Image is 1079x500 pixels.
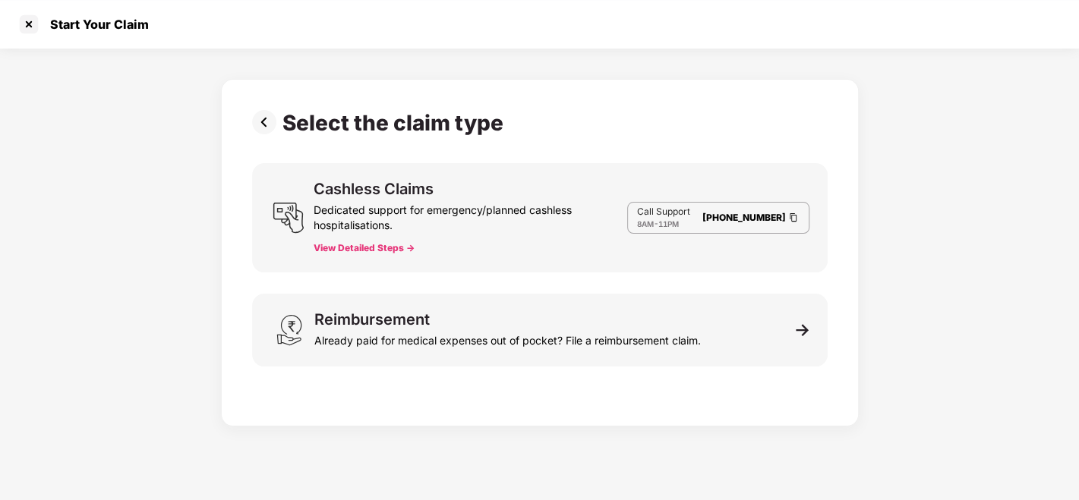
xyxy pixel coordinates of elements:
[637,219,654,228] span: 8AM
[252,110,282,134] img: svg+xml;base64,PHN2ZyBpZD0iUHJldi0zMngzMiIgeG1sbnM9Imh0dHA6Ly93d3cudzMub3JnLzIwMDAvc3ZnIiB3aWR0aD...
[796,323,809,337] img: svg+xml;base64,PHN2ZyB3aWR0aD0iMTEiIGhlaWdodD0iMTEiIHZpZXdCb3g9IjAgMCAxMSAxMSIgZmlsbD0ibm9uZSIgeG...
[787,211,800,224] img: Clipboard Icon
[658,219,679,228] span: 11PM
[314,181,434,197] div: Cashless Claims
[41,17,149,32] div: Start Your Claim
[637,206,690,218] p: Call Support
[314,312,430,327] div: Reimbursement
[702,212,786,223] a: [PHONE_NUMBER]
[637,218,690,230] div: -
[314,327,701,348] div: Already paid for medical expenses out of pocket? File a reimbursement claim.
[273,202,304,234] img: svg+xml;base64,PHN2ZyB3aWR0aD0iMjQiIGhlaWdodD0iMjUiIHZpZXdCb3g9IjAgMCAyNCAyNSIgZmlsbD0ibm9uZSIgeG...
[273,314,305,346] img: svg+xml;base64,PHN2ZyB3aWR0aD0iMjQiIGhlaWdodD0iMzEiIHZpZXdCb3g9IjAgMCAyNCAzMSIgZmlsbD0ibm9uZSIgeG...
[282,110,510,136] div: Select the claim type
[314,242,415,254] button: View Detailed Steps ->
[314,197,626,233] div: Dedicated support for emergency/planned cashless hospitalisations.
